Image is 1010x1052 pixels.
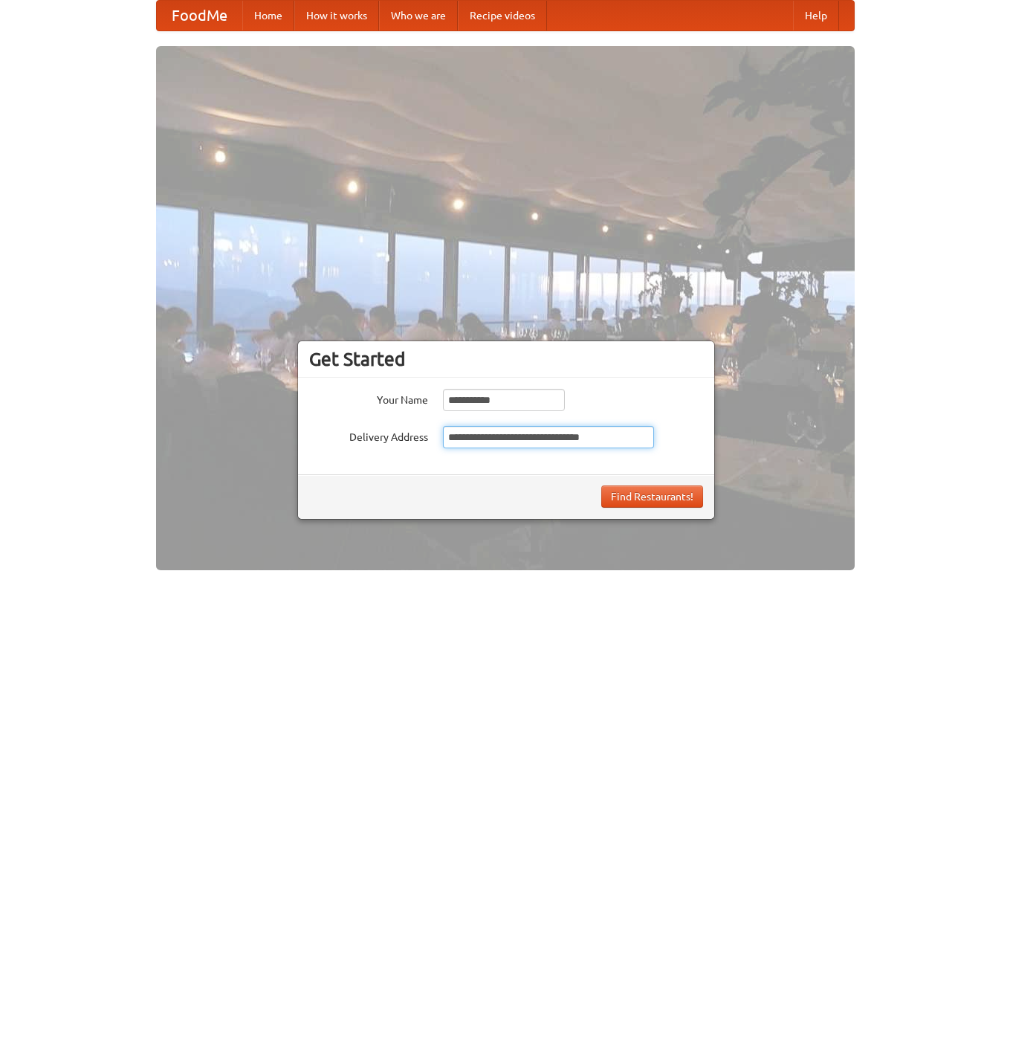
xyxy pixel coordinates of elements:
a: Home [242,1,294,30]
a: Help [793,1,839,30]
label: Your Name [309,389,428,407]
a: Who we are [379,1,458,30]
a: How it works [294,1,379,30]
h3: Get Started [309,348,703,370]
label: Delivery Address [309,426,428,445]
button: Find Restaurants! [601,485,703,508]
a: FoodMe [157,1,242,30]
a: Recipe videos [458,1,547,30]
